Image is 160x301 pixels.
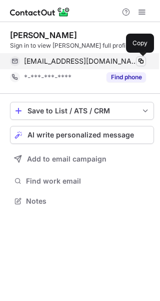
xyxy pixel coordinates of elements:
div: [PERSON_NAME] [10,30,77,40]
span: [EMAIL_ADDRESS][DOMAIN_NAME] [24,57,138,66]
span: Find work email [26,177,150,186]
span: Add to email campaign [27,155,106,163]
span: Notes [26,197,150,206]
button: Reveal Button [106,72,146,82]
span: AI write personalized message [27,131,134,139]
div: Save to List / ATS / CRM [27,107,136,115]
button: Add to email campaign [10,150,154,168]
img: ContactOut v5.3.10 [10,6,70,18]
button: AI write personalized message [10,126,154,144]
button: Find work email [10,174,154,188]
button: Notes [10,194,154,208]
button: save-profile-one-click [10,102,154,120]
div: Sign in to view [PERSON_NAME] full profile [10,41,154,50]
